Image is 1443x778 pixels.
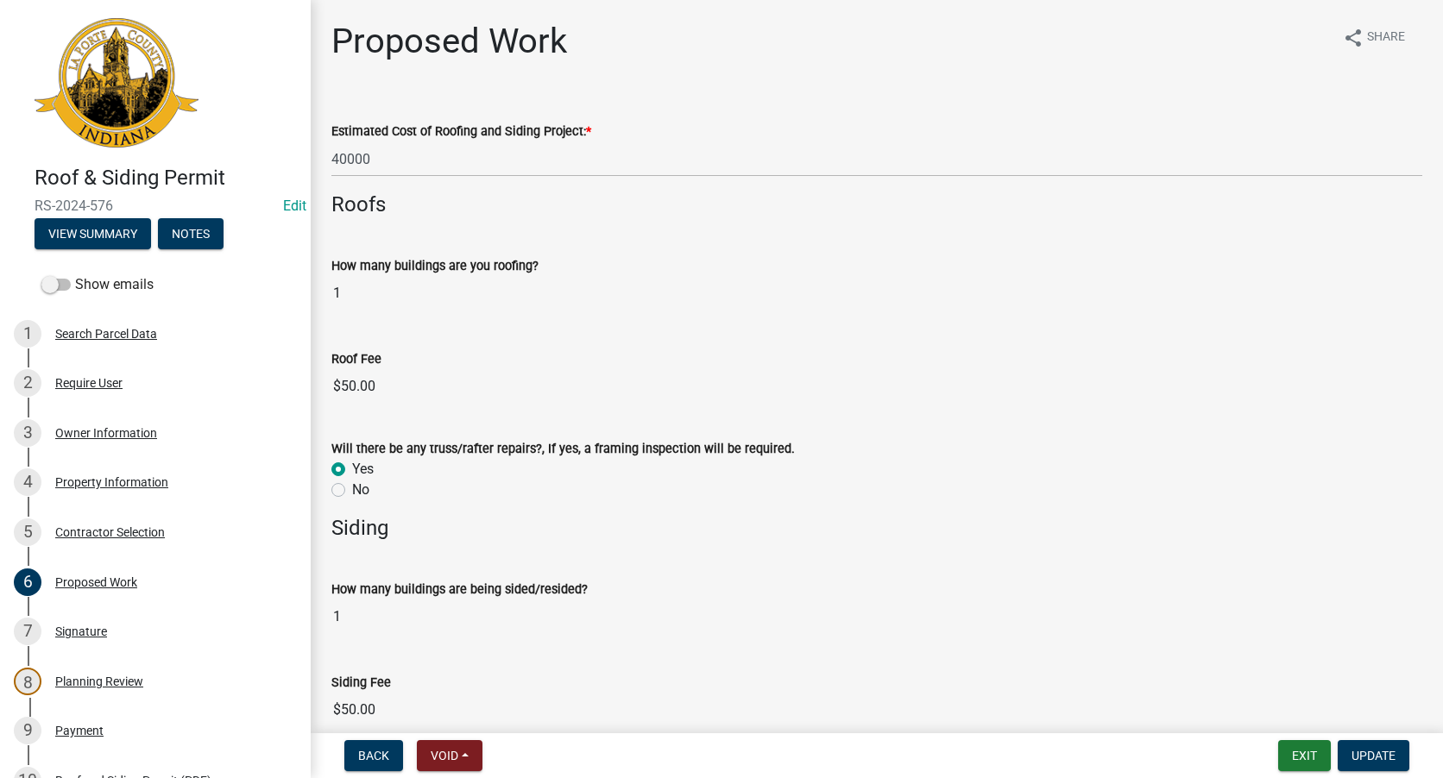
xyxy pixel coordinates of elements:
[417,740,482,771] button: Void
[55,328,157,340] div: Search Parcel Data
[352,480,369,500] label: No
[14,369,41,397] div: 2
[14,668,41,695] div: 8
[35,228,151,242] wm-modal-confirm: Summary
[41,274,154,295] label: Show emails
[352,459,374,480] label: Yes
[158,218,224,249] button: Notes
[35,166,297,191] h4: Roof & Siding Permit
[55,625,107,637] div: Signature
[431,749,458,762] span: Void
[331,584,588,596] label: How many buildings are being sided/resided?
[14,320,41,348] div: 1
[1338,740,1409,771] button: Update
[331,677,391,689] label: Siding Fee
[1352,749,1396,762] span: Update
[331,443,795,455] label: Will there be any truss/rafter repairs?, If yes, a framing inspection will be required.
[331,260,539,273] label: How many buildings are you roofing?
[1329,21,1419,54] button: shareShare
[14,618,41,645] div: 7
[14,468,41,496] div: 4
[35,18,198,147] img: La Porte County, Indiana
[1367,28,1405,48] span: Share
[55,476,168,488] div: Property Information
[14,518,41,546] div: 5
[55,675,143,687] div: Planning Review
[331,126,591,138] label: Estimated Cost of Roofing and Siding Project:
[283,198,306,214] wm-modal-confirm: Edit Application Number
[55,427,157,439] div: Owner Information
[331,21,567,62] h1: Proposed Work
[55,725,104,737] div: Payment
[14,419,41,447] div: 3
[14,568,41,596] div: 6
[331,192,1422,217] h4: Roofs
[55,576,137,588] div: Proposed Work
[55,526,165,538] div: Contractor Selection
[331,516,1422,541] h4: Siding
[283,198,306,214] a: Edit
[1278,740,1331,771] button: Exit
[158,228,224,242] wm-modal-confirm: Notes
[14,717,41,744] div: 9
[358,749,389,762] span: Back
[55,377,123,389] div: Require User
[1343,28,1364,48] i: share
[344,740,403,771] button: Back
[35,198,276,214] span: RS-2024-576
[331,354,381,366] label: Roof Fee
[35,218,151,249] button: View Summary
